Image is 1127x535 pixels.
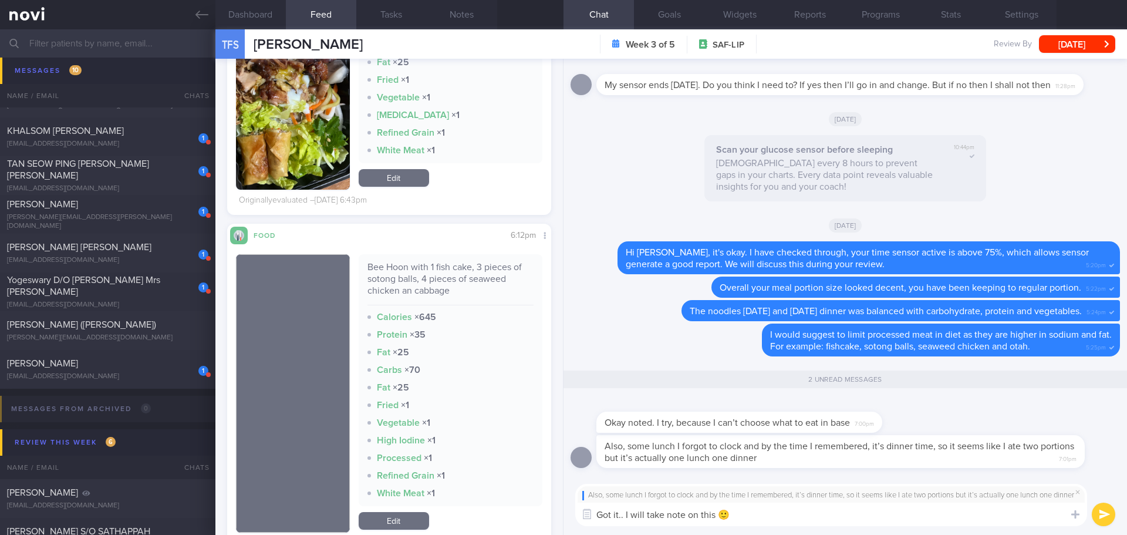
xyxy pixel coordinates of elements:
[377,110,449,120] strong: [MEDICAL_DATA]
[437,128,445,137] strong: × 1
[451,110,460,120] strong: × 1
[7,213,208,231] div: [PERSON_NAME][EMAIL_ADDRESS][PERSON_NAME][DOMAIN_NAME]
[377,401,399,410] strong: Fried
[8,401,154,417] div: Messages from Archived
[1055,79,1075,90] span: 11:28pm
[168,456,215,479] div: Chats
[422,418,430,428] strong: × 1
[582,491,1080,500] div: Also, some lunch I forgot to clock and by the time I remembered, it’s dinner time, so it seems li...
[254,38,363,52] span: [PERSON_NAME]
[377,312,412,322] strong: Calories
[377,58,390,67] strong: Fat
[855,417,874,428] span: 7:00pm
[404,365,420,375] strong: × 70
[212,22,248,68] div: TFS
[770,330,1112,339] span: I would suggest to limit processed meat in diet as they are higher in sodium and fat.
[239,196,367,206] div: Originally evaluated – [DATE] 6:43pm
[367,261,534,305] div: Bee Hoon with 1 fish cake, 3 pieces of sotong balls, 4 pieces of seaweed chicken an cabbage
[393,383,409,392] strong: × 25
[427,146,435,155] strong: × 1
[7,320,156,329] span: [PERSON_NAME] ([PERSON_NAME])
[401,75,409,85] strong: × 1
[12,435,119,450] div: Review this week
[106,437,116,447] span: 6
[198,250,208,260] div: 1
[427,489,435,498] strong: × 1
[141,403,151,413] span: 0
[1059,452,1077,463] span: 7:01pm
[198,282,208,292] div: 1
[198,166,208,176] div: 1
[1086,305,1106,317] span: 5:24pm
[377,365,402,375] strong: Carbs
[198,366,208,376] div: 1
[7,334,208,342] div: [PERSON_NAME][EMAIL_ADDRESS][DOMAIN_NAME]
[716,157,937,193] p: [DEMOGRAPHIC_DATA] every 8 hours to prevent gaps in your charts. Every data point reveals valuabl...
[1039,35,1115,53] button: [DATE]
[7,200,78,209] span: [PERSON_NAME]
[829,112,862,126] span: [DATE]
[377,75,399,85] strong: Fried
[7,62,208,71] div: [EMAIL_ADDRESS][DOMAIN_NAME]
[377,383,390,392] strong: Fat
[359,169,429,187] a: Edit
[626,39,675,51] strong: Week 3 of 5
[1086,258,1106,270] span: 5:20pm
[7,159,149,180] span: TAN SEOW PING [PERSON_NAME] [PERSON_NAME]
[377,93,420,102] strong: Vegetable
[427,436,436,445] strong: × 1
[393,58,409,67] strong: × 25
[720,283,1081,292] span: Overall your meal portion size looked decent, you have been keeping to regular portion.
[605,442,1074,463] span: Also, some lunch I forgot to clock and by the time I remembered, it’s dinner time, so it seems li...
[690,307,1082,316] span: The noodles [DATE] and [DATE] dinner was balanced with carbohydrate, protein and vegetables.
[7,184,208,193] div: [EMAIL_ADDRESS][DOMAIN_NAME]
[7,359,78,368] span: [PERSON_NAME]
[605,418,850,428] span: Okay noted. I try, because I can’t choose what to eat in base
[198,133,208,143] div: 1
[198,56,208,66] div: 1
[605,80,1051,90] span: My sensor ends [DATE]. Do you think I need to? If yes then I’ll go in and change. But if no then ...
[414,312,436,322] strong: × 645
[377,489,424,498] strong: White Meat
[198,207,208,217] div: 1
[7,275,160,297] span: Yogeswary D/O [PERSON_NAME] Mrs [PERSON_NAME]
[829,218,862,233] span: [DATE]
[248,230,295,240] div: Food
[7,126,124,136] span: KHALSOM [PERSON_NAME]
[377,453,421,463] strong: Processed
[7,101,208,110] div: [PERSON_NAME][EMAIL_ADDRESS][DOMAIN_NAME]
[7,243,151,252] span: [PERSON_NAME] [PERSON_NAME]
[377,146,424,155] strong: White Meat
[716,145,893,154] strong: Scan your glucose sensor before sleeping
[198,95,208,105] div: 1
[511,231,536,240] span: 6:12pm
[1086,282,1106,293] span: 5:22pm
[437,471,445,480] strong: × 1
[377,436,425,445] strong: High Iodine
[377,348,390,357] strong: Fat
[377,128,434,137] strong: Refined Grain
[377,330,407,339] strong: Protein
[7,256,208,265] div: [EMAIL_ADDRESS][DOMAIN_NAME]
[401,401,409,410] strong: × 1
[424,453,432,463] strong: × 1
[236,254,350,533] img: Bee Hoon with 1 fish cake, 3 pieces of sotong balls, 4 pieces of seaweed chicken an cabbage
[626,248,1089,269] span: Hi [PERSON_NAME], it's okay. I have checked through, your time sensor active is above 75%, which ...
[994,39,1032,50] span: Review By
[7,488,78,497] span: [PERSON_NAME]
[1086,341,1106,352] span: 5:25pm
[7,372,208,381] div: [EMAIL_ADDRESS][DOMAIN_NAME]
[393,348,409,357] strong: × 25
[7,301,208,309] div: [EMAIL_ADDRESS][DOMAIN_NAME]
[713,39,744,51] span: SAF-LIP
[954,144,974,152] span: 10:44pm
[7,502,208,510] div: [EMAIL_ADDRESS][DOMAIN_NAME]
[377,418,420,428] strong: Vegetable
[770,342,1030,351] span: For example: fishcake, sotong balls, seaweed chicken and otah.
[7,140,208,149] div: [EMAIL_ADDRESS][DOMAIN_NAME]
[422,93,430,102] strong: × 1
[7,88,78,97] span: [PERSON_NAME]
[377,471,434,480] strong: Refined Grain
[359,512,429,530] a: Edit
[410,330,426,339] strong: × 35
